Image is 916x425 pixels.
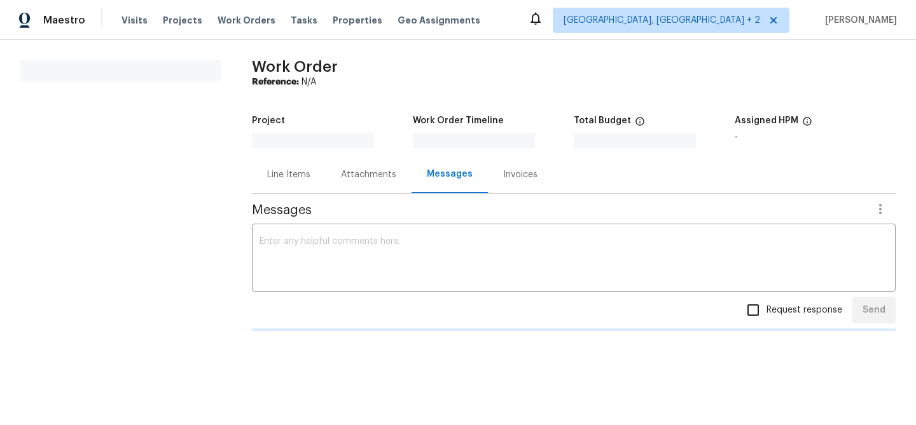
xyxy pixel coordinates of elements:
[735,133,896,142] div: -
[252,204,865,217] span: Messages
[252,59,338,74] span: Work Order
[291,16,317,25] span: Tasks
[163,14,202,27] span: Projects
[267,168,310,181] div: Line Items
[341,168,396,181] div: Attachments
[820,14,897,27] span: [PERSON_NAME]
[574,116,631,125] h5: Total Budget
[43,14,85,27] span: Maestro
[413,116,504,125] h5: Work Order Timeline
[564,14,760,27] span: [GEOGRAPHIC_DATA], [GEOGRAPHIC_DATA] + 2
[802,116,812,133] span: The hpm assigned to this work order.
[767,304,842,317] span: Request response
[333,14,382,27] span: Properties
[503,168,538,181] div: Invoices
[252,78,299,86] b: Reference:
[218,14,275,27] span: Work Orders
[398,14,480,27] span: Geo Assignments
[252,116,285,125] h5: Project
[121,14,148,27] span: Visits
[427,168,473,180] div: Messages
[635,116,645,133] span: The total cost of line items that have been proposed by Opendoor. This sum includes line items th...
[252,76,896,88] div: N/A
[735,116,798,125] h5: Assigned HPM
